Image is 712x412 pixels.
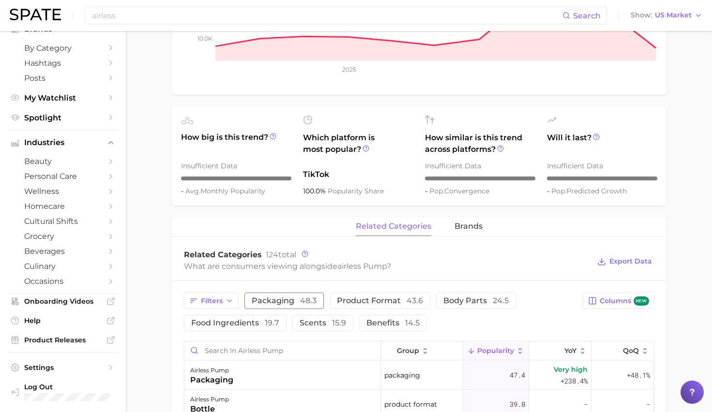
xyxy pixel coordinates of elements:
button: group [381,341,463,360]
span: QoQ [623,347,639,354]
span: 124 [266,250,278,259]
span: Columns [600,296,649,306]
span: 14.5 [405,318,420,327]
span: product format [337,297,423,305]
a: Product Releases [8,333,118,347]
a: personal care [8,169,118,184]
a: Help [8,313,118,328]
span: monthly popularity [185,187,265,195]
button: Export Data [595,255,654,268]
span: Popularity [477,347,514,354]
span: My Watchlist [24,93,102,103]
a: grocery [8,229,118,244]
span: Help [24,316,102,325]
div: Insufficient Data [547,160,657,172]
a: Hashtags [8,56,118,71]
span: beverages [24,247,102,256]
span: packaging [252,297,317,305]
a: Settings [8,360,118,375]
span: convergence [429,187,489,195]
span: benefits [366,319,420,327]
span: Log Out [24,383,110,391]
span: Search [573,11,601,20]
a: homecare [8,199,118,214]
span: How similar is this trend across platforms? [425,132,535,155]
a: beauty [8,154,118,169]
div: – / 10 [547,177,657,180]
span: 39.8 [510,398,525,410]
a: by Category [8,41,118,56]
span: Spotlight [24,113,102,122]
a: occasions [8,274,118,289]
span: 24.5 [493,296,509,305]
abbr: popularity index [429,187,444,195]
span: 19.7 [265,318,279,327]
span: beauty [24,157,102,166]
a: Onboarding Videos [8,294,118,309]
span: +48.1% [627,369,650,381]
span: scents [300,319,346,327]
abbr: popularity index [551,187,566,195]
span: +238.4% [561,375,588,387]
input: Search in airless pump [184,341,380,360]
span: YoY [564,347,576,354]
button: YoY [529,341,591,360]
span: food ingredients [191,319,279,327]
span: 48.3 [300,296,317,305]
span: airless pump [337,262,387,271]
a: culinary [8,259,118,274]
span: product format [384,398,437,410]
span: Posts [24,74,102,83]
span: - [547,187,551,195]
span: grocery [24,232,102,241]
input: Search here for a brand, industry, or ingredient [91,7,562,24]
div: What are consumers viewing alongside ? [184,260,591,273]
a: wellness [8,184,118,199]
span: brands [454,222,483,231]
span: Show [631,13,652,18]
span: Will it last? [547,132,657,155]
div: airless pump [190,365,233,376]
button: airless pumppackagingpackaging47.4Very high+238.4%+48.1% [184,361,654,390]
button: Industries [8,135,118,150]
abbr: average [185,187,200,195]
div: Insufficient Data [425,160,535,172]
span: culinary [24,262,102,271]
div: – / 10 [425,177,535,180]
img: SPATE [10,9,61,20]
span: - [584,398,588,410]
button: Columnsnew [583,293,654,309]
a: My Watchlist [8,90,118,105]
div: packaging [190,374,233,386]
a: Log out. Currently logged in with e-mail lexa@thedps.co. [8,380,118,404]
span: Related Categories [184,250,262,259]
span: total [266,250,296,259]
span: cultural shifts [24,217,102,226]
span: homecare [24,202,102,211]
span: new [634,296,649,306]
span: personal care [24,172,102,181]
span: Onboarding Videos [24,297,102,306]
a: cultural shifts [8,214,118,229]
span: wellness [24,187,102,196]
button: ShowUS Market [628,9,705,22]
span: occasions [24,277,102,286]
span: predicted growth [551,187,627,195]
span: Hashtags [24,59,102,68]
div: airless pump [190,394,229,405]
span: Product Releases [24,336,102,344]
div: Insufficient Data [181,160,291,172]
span: - [646,398,650,410]
span: related categories [356,222,431,231]
span: 43.6 [407,296,423,305]
span: How big is this trend? [181,132,291,155]
span: 100.0% [303,187,328,195]
span: 47.4 [510,369,525,381]
span: Industries [24,138,102,147]
span: group [397,347,419,354]
button: Popularity [463,341,529,360]
span: packaging [384,369,420,381]
span: - [425,187,429,195]
span: US Market [655,13,692,18]
span: - [181,187,185,195]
